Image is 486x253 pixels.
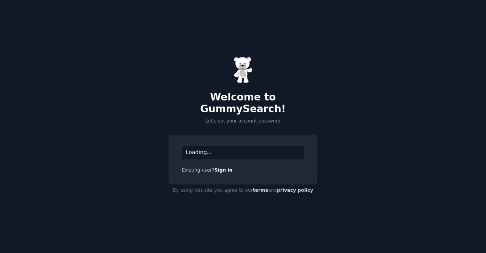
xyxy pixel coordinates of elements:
img: Gummy Bear [234,57,252,83]
p: Let's set your account password [169,118,317,125]
div: Loading... [182,146,304,159]
a: terms [253,188,268,193]
span: Existing user? [182,167,215,173]
a: Sign in [215,167,233,173]
h2: Welcome to GummySearch! [169,91,317,115]
a: privacy policy [277,188,313,193]
div: By using this site you agree to our and [169,185,317,197]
